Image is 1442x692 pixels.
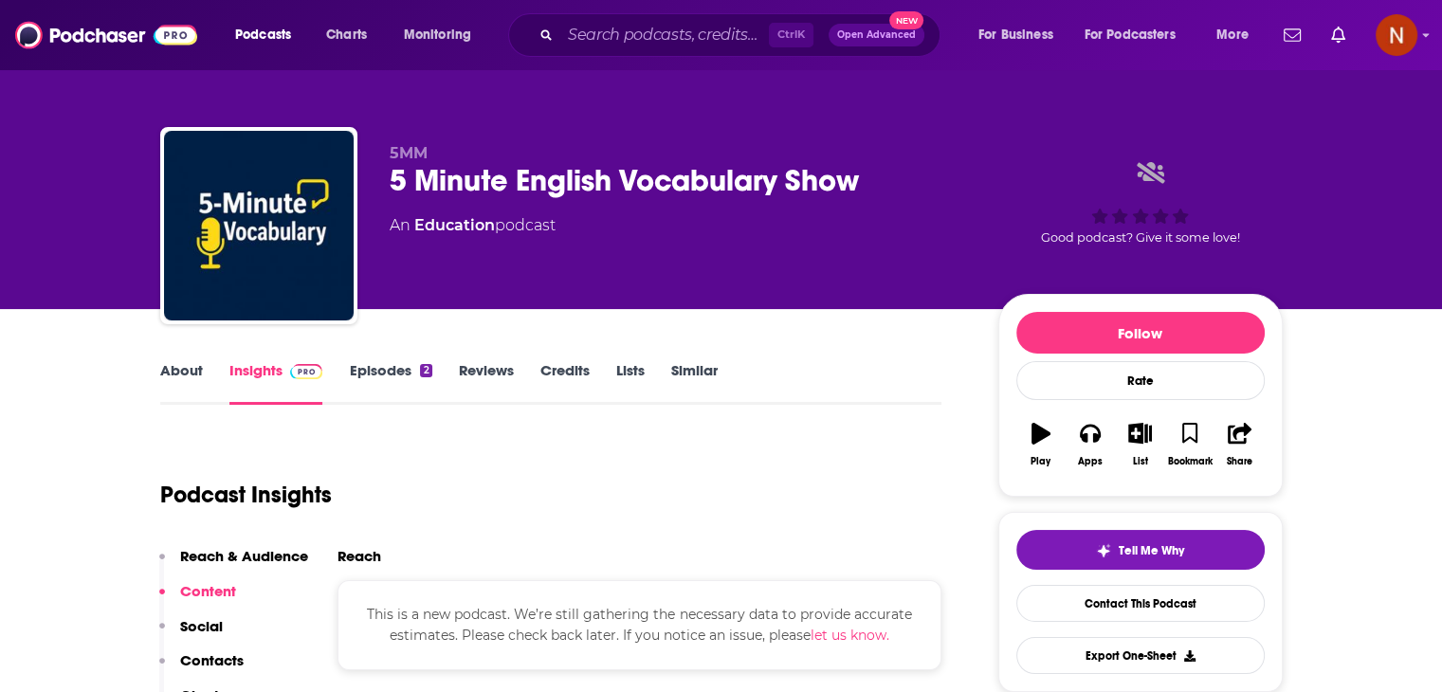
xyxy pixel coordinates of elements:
[367,606,911,644] span: This is a new podcast. We’re still gathering the necessary data to provide accurate estimates. Pl...
[837,30,916,40] span: Open Advanced
[15,17,197,53] img: Podchaser - Follow, Share and Rate Podcasts
[1016,410,1066,479] button: Play
[1165,410,1214,479] button: Bookmark
[349,361,431,405] a: Episodes2
[965,20,1077,50] button: open menu
[998,144,1283,262] div: Good podcast? Give it some love!
[1216,22,1249,48] span: More
[290,364,323,379] img: Podchaser Pro
[180,582,236,600] p: Content
[459,361,514,405] a: Reviews
[1203,20,1272,50] button: open menu
[1016,312,1265,354] button: Follow
[1133,456,1148,467] div: List
[1214,410,1264,479] button: Share
[616,361,645,405] a: Lists
[1016,530,1265,570] button: tell me why sparkleTell Me Why
[889,11,923,29] span: New
[1085,22,1176,48] span: For Podcasters
[1115,410,1164,479] button: List
[180,547,308,565] p: Reach & Audience
[1376,14,1417,56] span: Logged in as AdelNBM
[1276,19,1308,51] a: Show notifications dropdown
[1041,230,1240,245] span: Good podcast? Give it some love!
[235,22,291,48] span: Podcasts
[180,651,244,669] p: Contacts
[1096,543,1111,558] img: tell me why sparkle
[159,617,223,652] button: Social
[159,582,236,617] button: Content
[1016,361,1265,400] div: Rate
[1066,410,1115,479] button: Apps
[1323,19,1353,51] a: Show notifications dropdown
[769,23,813,47] span: Ctrl K
[1078,456,1103,467] div: Apps
[314,20,378,50] a: Charts
[671,361,718,405] a: Similar
[391,20,496,50] button: open menu
[540,361,590,405] a: Credits
[560,20,769,50] input: Search podcasts, credits, & more...
[390,214,556,237] div: An podcast
[404,22,471,48] span: Monitoring
[180,617,223,635] p: Social
[1016,585,1265,622] a: Contact This Podcast
[1016,637,1265,674] button: Export One-Sheet
[811,625,889,646] button: let us know.
[526,13,958,57] div: Search podcasts, credits, & more...
[326,22,367,48] span: Charts
[1031,456,1050,467] div: Play
[829,24,924,46] button: Open AdvancedNew
[1119,543,1184,558] span: Tell Me Why
[1167,456,1212,467] div: Bookmark
[420,364,431,377] div: 2
[978,22,1053,48] span: For Business
[159,547,308,582] button: Reach & Audience
[1227,456,1252,467] div: Share
[160,361,203,405] a: About
[160,481,332,509] h1: Podcast Insights
[1376,14,1417,56] img: User Profile
[164,131,354,320] img: 5 Minute English Vocabulary Show
[414,216,495,234] a: Education
[1072,20,1203,50] button: open menu
[229,361,323,405] a: InsightsPodchaser Pro
[159,651,244,686] button: Contacts
[1376,14,1417,56] button: Show profile menu
[222,20,316,50] button: open menu
[338,547,381,565] h2: Reach
[390,144,428,162] span: 5MM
